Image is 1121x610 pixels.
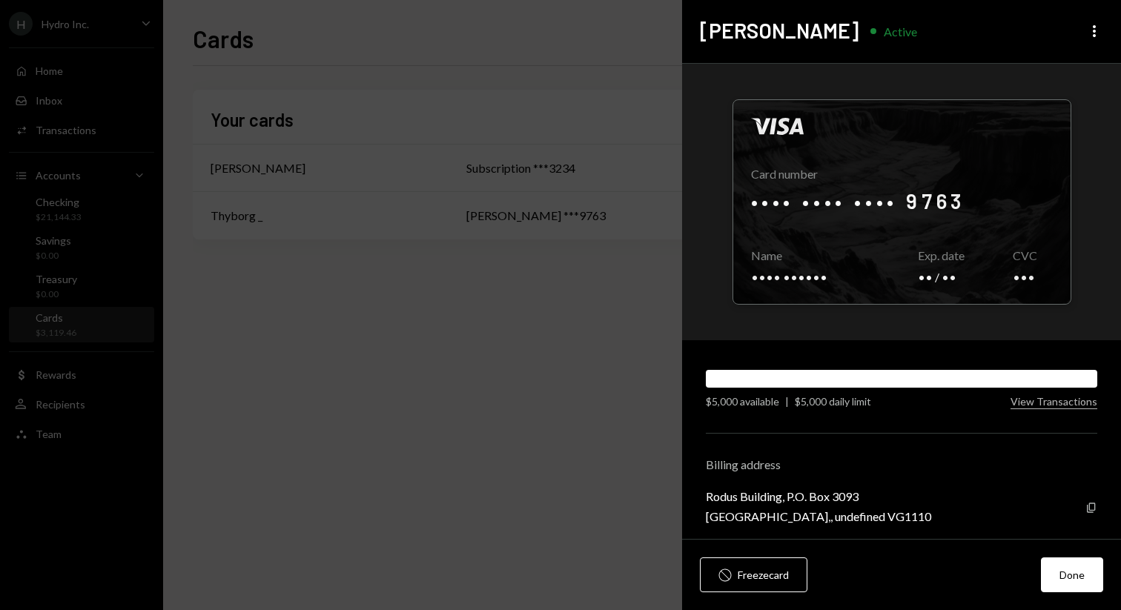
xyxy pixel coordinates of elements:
[706,509,931,523] div: [GEOGRAPHIC_DATA],, undefined VG1110
[700,557,807,592] button: Freezecard
[706,457,1097,471] div: Billing address
[785,394,789,409] div: |
[795,394,871,409] div: $5,000 daily limit
[1041,557,1103,592] button: Done
[1011,395,1097,409] button: View Transactions
[706,489,931,503] div: Rodus Building, P.O. Box 3093
[706,394,779,409] div: $5,000 available
[738,567,789,583] div: Freeze card
[700,16,859,45] h2: [PERSON_NAME]
[733,99,1071,305] div: Click to reveal
[884,24,917,39] div: Active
